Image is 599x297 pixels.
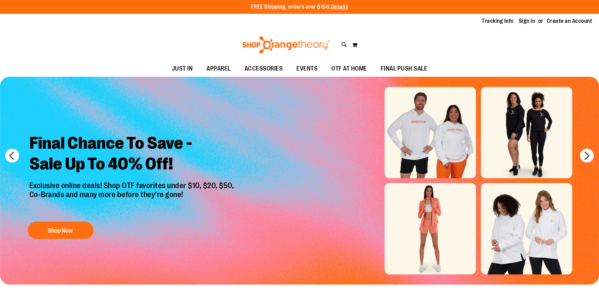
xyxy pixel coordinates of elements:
[331,4,348,10] a: Details
[324,61,374,77] a: OTF AT HOME
[28,222,93,239] button: Shop Now
[24,128,241,243] a: Final Chance To Save -Sale Up To 40% Off! Exclusive online deals! Shop OTF favorites under $10, $...
[251,3,348,11] p: FREE Shipping, orders over $150.
[241,36,331,54] img: Shop Orangetheory
[206,61,231,76] span: APPAREL
[289,61,324,77] a: EVENTS
[200,61,238,77] a: APPAREL
[172,61,193,76] span: JUST IN
[296,61,317,76] span: EVENTS
[24,181,241,215] p: Exclusive online deals! Shop OTF favorites under $10, $20, $50, Co-Brands and many more before th...
[374,61,434,77] a: FINAL PUSH SALE
[482,17,514,25] a: Tracking Info
[580,149,594,163] button: next
[5,149,19,163] button: prev
[165,61,200,77] a: JUST IN
[519,17,535,25] a: Sign In
[381,61,427,76] span: FINAL PUSH SALE
[24,128,241,181] h2: Final Chance To Save - Sale Up To 40% Off!
[238,61,290,77] a: ACCESSORIES
[331,61,367,76] span: OTF AT HOME
[245,61,283,76] span: ACCESSORIES
[547,17,592,25] a: Create an Account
